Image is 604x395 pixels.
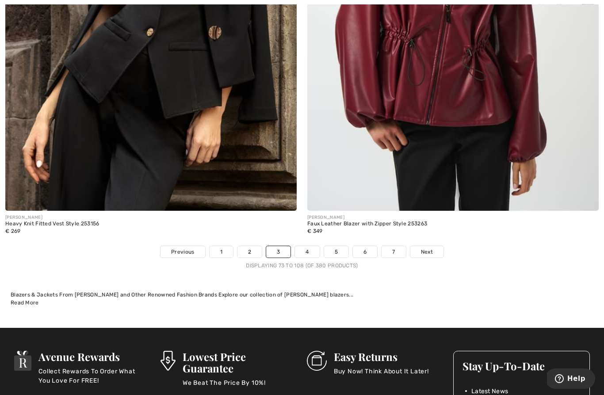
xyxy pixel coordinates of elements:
a: 2 [237,246,262,258]
a: 3 [266,246,291,258]
img: Easy Returns [307,351,327,371]
span: Next [421,248,433,256]
p: Collect Rewards To Order What You Love For FREE! [38,367,146,384]
h3: Stay Up-To-Date [463,360,581,372]
img: Avenue Rewards [14,351,32,371]
a: Next [410,246,443,258]
h3: Avenue Rewards [38,351,146,362]
h3: Lowest Price Guarantee [183,351,293,374]
p: Buy Now! Think About It Later! [334,367,429,384]
img: Lowest Price Guarantee [161,351,176,371]
a: Previous [161,246,205,258]
span: € 349 [307,228,323,234]
div: [PERSON_NAME] [307,214,427,221]
div: [PERSON_NAME] [5,214,99,221]
a: 7 [382,246,405,258]
span: Read More [11,300,39,306]
a: 5 [324,246,348,258]
div: Blazers & Jackets From [PERSON_NAME] and Other Renowned Fashion Brands Explore our collection of ... [11,291,593,299]
iframe: Opens a widget where you can find more information [547,368,595,391]
span: € 269 [5,228,21,234]
a: 1 [210,246,233,258]
a: 6 [353,246,377,258]
div: Heavy Knit Fitted Vest Style 253156 [5,221,99,227]
h3: Easy Returns [334,351,429,362]
a: 4 [295,246,319,258]
div: Faux Leather Blazer with Zipper Style 253263 [307,221,427,227]
span: Previous [171,248,194,256]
